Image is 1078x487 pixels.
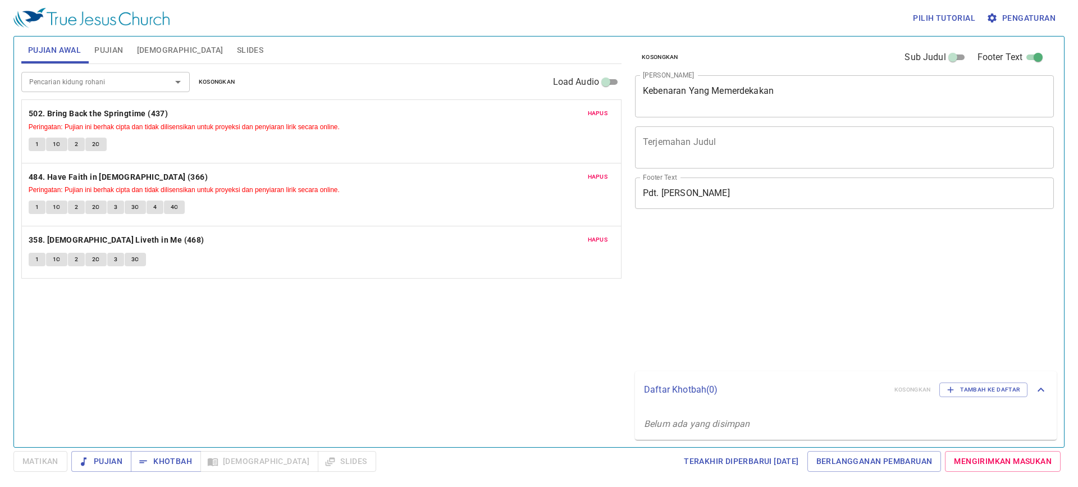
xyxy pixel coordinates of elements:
button: 2C [85,201,107,214]
button: Pujian [71,451,131,472]
span: Mengirimkan Masukan [954,454,1052,468]
button: 1 [29,253,45,266]
i: Belum ada yang disimpan [644,418,750,429]
button: 358. [DEMOGRAPHIC_DATA] Liveth in Me (468) [29,233,206,247]
span: 2C [92,254,100,265]
span: 3C [131,202,139,212]
button: 3 [107,253,124,266]
button: 1C [46,138,67,151]
span: 1C [53,202,61,212]
button: Hapus [581,107,615,120]
span: [DEMOGRAPHIC_DATA] [137,43,223,57]
span: Hapus [588,235,608,245]
a: Berlangganan Pembaruan [807,451,942,472]
span: 1 [35,254,39,265]
button: 4C [164,201,185,214]
span: Terakhir Diperbarui [DATE] [684,454,798,468]
span: 2C [92,139,100,149]
b: 358. [DEMOGRAPHIC_DATA] Liveth in Me (468) [29,233,204,247]
span: Footer Text [977,51,1023,64]
textarea: Kebenaran Yang Memerdekakan [643,85,1046,107]
button: 2 [68,253,85,266]
button: Kosongkan [635,51,685,64]
span: Kosongkan [199,77,235,87]
span: Berlangganan Pembaruan [816,454,933,468]
button: 3 [107,201,124,214]
span: 1C [53,139,61,149]
span: Slides [237,43,263,57]
button: 1 [29,138,45,151]
a: Terakhir Diperbarui [DATE] [679,451,803,472]
span: 1 [35,202,39,212]
small: Peringatan: Pujian ini berhak cipta dan tidak dilisensikan untuk proyeksi dan penyiaran lirik sec... [29,123,340,131]
a: Mengirimkan Masukan [945,451,1061,472]
span: Pengaturan [989,11,1056,25]
iframe: from-child [631,221,971,367]
span: Pujian [94,43,123,57]
span: 4C [171,202,179,212]
button: 1C [46,201,67,214]
p: Daftar Khotbah ( 0 ) [644,383,885,397]
button: Pengaturan [984,8,1060,29]
button: Hapus [581,170,615,184]
div: Daftar Khotbah(0)KosongkanTambah ke Daftar [635,371,1057,408]
span: 3 [114,202,117,212]
button: Hapus [581,233,615,247]
button: 2C [85,253,107,266]
b: 502. Bring Back the Springtime (437) [29,107,168,121]
button: Pilih tutorial [908,8,980,29]
small: Peringatan: Pujian ini berhak cipta dan tidak dilisensikan untuk proyeksi dan penyiaran lirik sec... [29,186,340,194]
button: 3C [125,253,146,266]
span: 1 [35,139,39,149]
img: True Jesus Church [13,8,170,28]
b: 484. Have Faith in [DEMOGRAPHIC_DATA] (366) [29,170,208,184]
button: Khotbah [131,451,201,472]
span: Pujian [80,454,122,468]
span: 2 [75,139,78,149]
button: 2C [85,138,107,151]
span: Load Audio [553,75,600,89]
button: 1C [46,253,67,266]
button: 2 [68,138,85,151]
button: 3C [125,201,146,214]
button: 2 [68,201,85,214]
span: Pujian Awal [28,43,81,57]
span: Pilih tutorial [913,11,975,25]
button: 1 [29,201,45,214]
button: Open [170,74,186,90]
span: Khotbah [140,454,192,468]
button: 502. Bring Back the Springtime (437) [29,107,170,121]
span: Tambah ke Daftar [947,385,1020,395]
span: Sub Judul [905,51,945,64]
span: 1C [53,254,61,265]
span: 2 [75,202,78,212]
span: 2 [75,254,78,265]
span: 3 [114,254,117,265]
span: 2C [92,202,100,212]
button: 484. Have Faith in [DEMOGRAPHIC_DATA] (366) [29,170,210,184]
button: Kosongkan [192,75,242,89]
span: Hapus [588,172,608,182]
span: Kosongkan [642,52,678,62]
span: Hapus [588,108,608,119]
button: Tambah ke Daftar [939,383,1027,397]
span: 4 [153,202,157,212]
button: 4 [147,201,163,214]
span: 3C [131,254,139,265]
